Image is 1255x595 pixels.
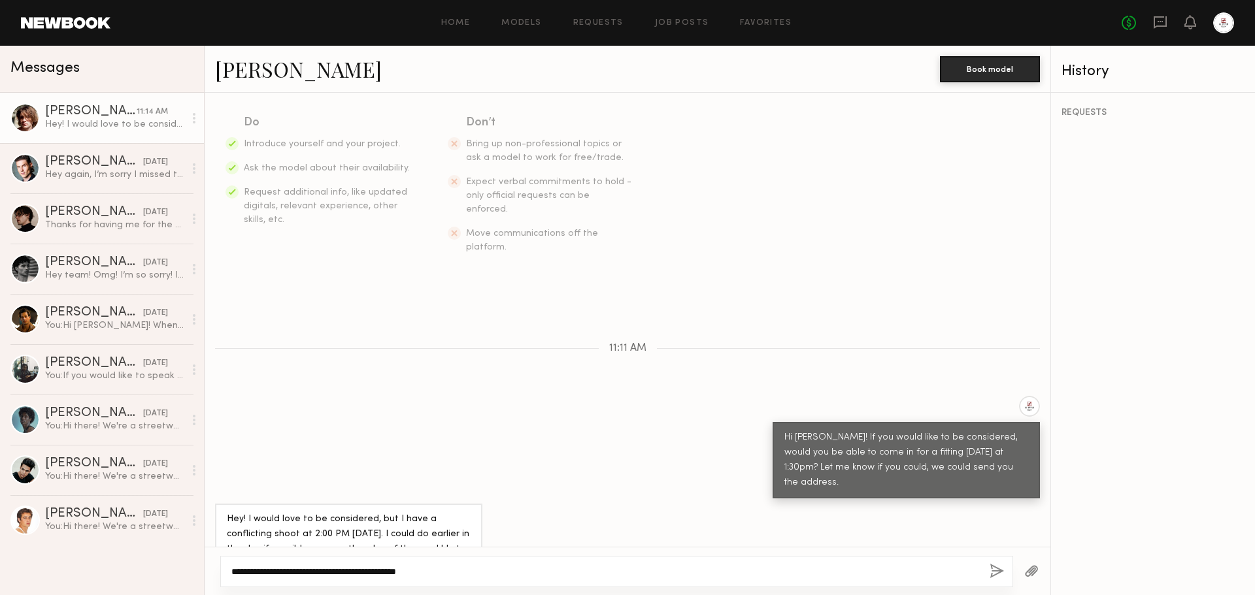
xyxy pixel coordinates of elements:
div: Do [244,114,411,132]
div: You: Hi there! We're a streetwear brand in LA and wanted to see if you were interested in a insta... [45,470,184,483]
div: [PERSON_NAME] [45,105,137,118]
div: 11:14 AM [137,106,168,118]
div: Don’t [466,114,633,132]
div: Thanks for having me for the meeting and it was a pleasure meeting you! As discussed, my availabi... [45,219,184,231]
div: You: Hi [PERSON_NAME]! When you’re here please text/call [PHONE_NUMBER] [45,319,184,332]
span: Expect verbal commitments to hold - only official requests can be enforced. [466,178,631,214]
a: Job Posts [655,19,709,27]
div: REQUESTS [1062,108,1245,118]
div: [PERSON_NAME] [45,206,143,219]
div: [DATE] [143,257,168,269]
a: Models [501,19,541,27]
div: [DATE] [143,156,168,169]
div: [PERSON_NAME] [45,155,143,169]
div: [PERSON_NAME] [45,407,143,420]
div: [PERSON_NAME] [45,457,143,470]
div: Hey! I would love to be considered, but I have a conflicting shoot at 2:00 PM [DATE]. I could do ... [227,512,471,572]
div: Hey! I would love to be considered, but I have a conflicting shoot at 2:00 PM [DATE]. I could do ... [45,118,184,131]
span: Messages [10,61,80,76]
a: Book model [940,63,1040,74]
div: Hey team! Omg! I’m so sorry! I hands set this morning and just now wrapping up. I knew I was forg... [45,269,184,281]
span: Move communications off the platform. [466,229,598,251]
a: Favorites [740,19,792,27]
div: [DATE] [143,408,168,420]
div: [PERSON_NAME] [45,357,143,370]
div: [DATE] [143,357,168,370]
div: [PERSON_NAME] [45,256,143,269]
span: 11:11 AM [609,343,646,354]
span: Request additional info, like updated digitals, relevant experience, other skills, etc. [244,188,407,224]
span: Ask the model about their availability. [244,164,410,172]
a: Requests [573,19,624,27]
button: Book model [940,56,1040,82]
div: [DATE] [143,458,168,470]
div: [PERSON_NAME] [45,306,143,319]
a: Home [441,19,471,27]
div: History [1062,64,1245,79]
div: Hey again, I’m sorry I missed this again, for some reason I don’t get notifications when these co... [45,169,184,181]
div: Hi [PERSON_NAME]! If you would like to be considered, would you be able to come in for a fitting ... [784,430,1028,490]
div: [PERSON_NAME] [45,507,143,521]
a: [PERSON_NAME] [215,55,382,83]
div: You: If you would like to speak to us here, it is also fine! We will be able to create a job here... [45,370,184,382]
div: You: Hi there! We're a streetwear brand in LA and wanted to see if you were interested in a insta... [45,420,184,432]
div: [DATE] [143,508,168,521]
span: Bring up non-professional topics or ask a model to work for free/trade. [466,140,624,162]
span: Introduce yourself and your project. [244,140,401,148]
div: [DATE] [143,206,168,219]
div: [DATE] [143,307,168,319]
div: You: Hi there! We're a streetwear brand in LA and wanted to see if you were interested in a insta... [45,521,184,533]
